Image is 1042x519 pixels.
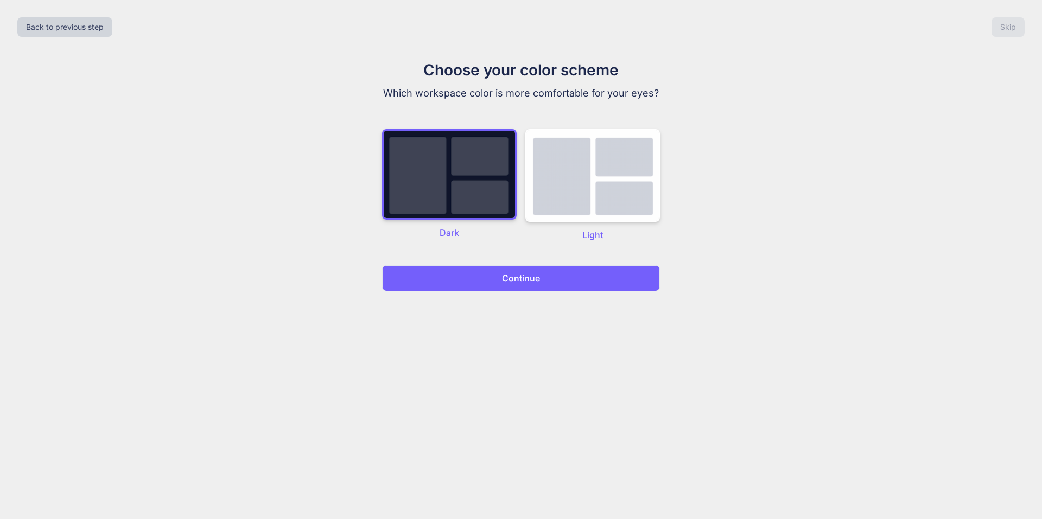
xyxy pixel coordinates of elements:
img: dark [382,129,517,220]
p: Dark [382,226,517,239]
p: Light [525,228,660,241]
h1: Choose your color scheme [339,59,703,81]
p: Which workspace color is more comfortable for your eyes? [339,86,703,101]
p: Continue [502,272,540,285]
button: Skip [992,17,1025,37]
img: dark [525,129,660,222]
button: Continue [382,265,660,291]
button: Back to previous step [17,17,112,37]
